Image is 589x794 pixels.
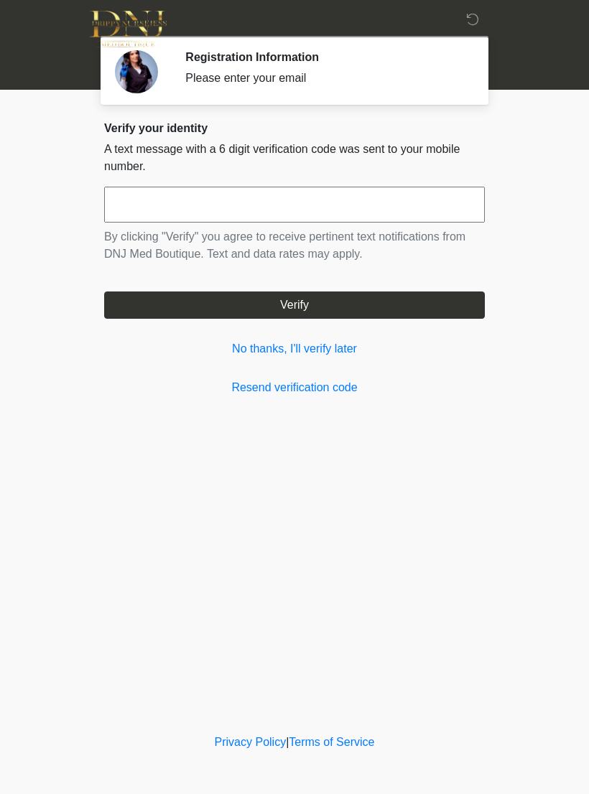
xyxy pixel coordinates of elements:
a: | [286,736,289,748]
button: Verify [104,291,485,319]
p: By clicking "Verify" you agree to receive pertinent text notifications from DNJ Med Boutique. Tex... [104,228,485,263]
div: Please enter your email [185,70,463,87]
a: Terms of Service [289,736,374,748]
p: A text message with a 6 digit verification code was sent to your mobile number. [104,141,485,175]
a: No thanks, I'll verify later [104,340,485,358]
a: Resend verification code [104,379,485,396]
h2: Verify your identity [104,121,485,135]
a: Privacy Policy [215,736,287,748]
img: DNJ Med Boutique Logo [90,11,167,47]
img: Agent Avatar [115,50,158,93]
